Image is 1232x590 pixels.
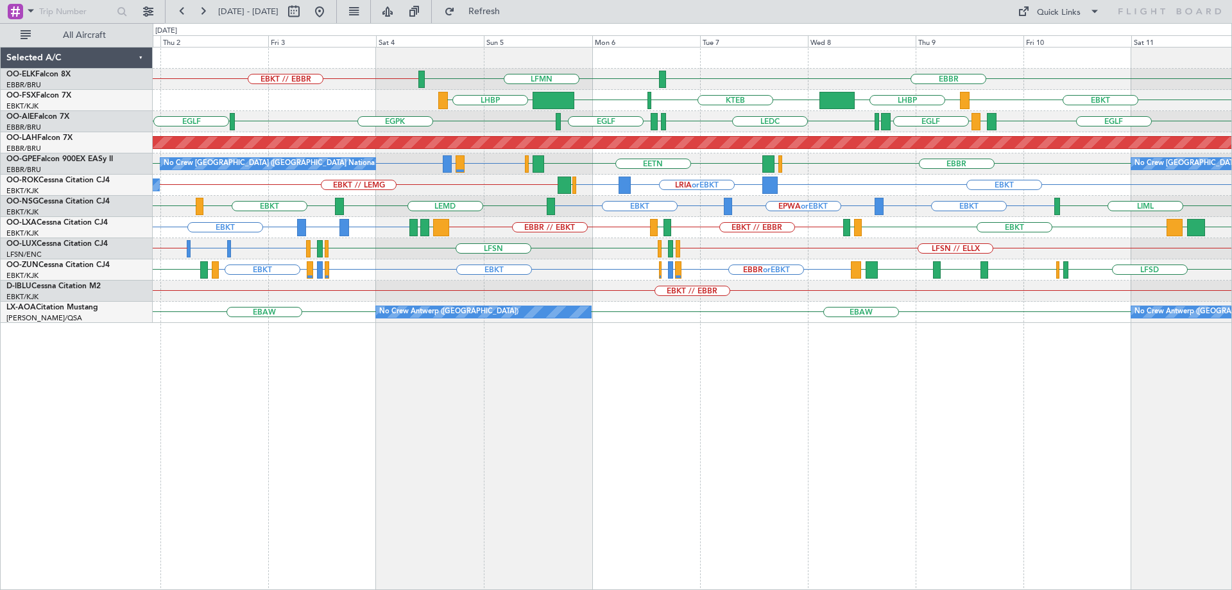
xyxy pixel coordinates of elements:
[6,113,34,121] span: OO-AIE
[6,282,31,290] span: D-IBLU
[6,219,37,227] span: OO-LXA
[33,31,135,40] span: All Aircraft
[6,250,42,259] a: LFSN/ENC
[6,80,41,90] a: EBBR/BRU
[6,313,82,323] a: [PERSON_NAME]/QSA
[6,113,69,121] a: OO-AIEFalcon 7X
[376,35,484,47] div: Sat 4
[458,7,511,16] span: Refresh
[592,35,700,47] div: Mon 6
[6,261,110,269] a: OO-ZUNCessna Citation CJ4
[6,165,41,175] a: EBBR/BRU
[6,101,38,111] a: EBKT/KJK
[6,186,38,196] a: EBKT/KJK
[160,35,268,47] div: Thu 2
[155,26,177,37] div: [DATE]
[14,25,139,46] button: All Aircraft
[6,304,98,311] a: LX-AOACitation Mustang
[39,2,113,21] input: Trip Number
[6,134,73,142] a: OO-LAHFalcon 7X
[6,198,110,205] a: OO-NSGCessna Citation CJ4
[700,35,808,47] div: Tue 7
[6,71,35,78] span: OO-ELK
[6,304,36,311] span: LX-AOA
[6,177,38,184] span: OO-ROK
[6,271,38,281] a: EBKT/KJK
[6,123,41,132] a: EBBR/BRU
[268,35,376,47] div: Fri 3
[6,240,108,248] a: OO-LUXCessna Citation CJ4
[164,154,379,173] div: No Crew [GEOGRAPHIC_DATA] ([GEOGRAPHIC_DATA] National)
[808,35,916,47] div: Wed 8
[379,302,518,322] div: No Crew Antwerp ([GEOGRAPHIC_DATA])
[1023,35,1131,47] div: Fri 10
[1037,6,1081,19] div: Quick Links
[6,71,71,78] a: OO-ELKFalcon 8X
[6,177,110,184] a: OO-ROKCessna Citation CJ4
[438,1,515,22] button: Refresh
[6,198,38,205] span: OO-NSG
[6,292,38,302] a: EBKT/KJK
[484,35,592,47] div: Sun 5
[6,155,113,163] a: OO-GPEFalcon 900EX EASy II
[6,92,36,100] span: OO-FSX
[6,144,41,153] a: EBBR/BRU
[6,282,101,290] a: D-IBLUCessna Citation M2
[6,240,37,248] span: OO-LUX
[218,6,278,17] span: [DATE] - [DATE]
[6,229,38,238] a: EBKT/KJK
[6,155,37,163] span: OO-GPE
[6,92,71,100] a: OO-FSXFalcon 7X
[6,134,37,142] span: OO-LAH
[6,261,38,269] span: OO-ZUN
[6,219,108,227] a: OO-LXACessna Citation CJ4
[6,207,38,217] a: EBKT/KJK
[1011,1,1106,22] button: Quick Links
[916,35,1023,47] div: Thu 9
